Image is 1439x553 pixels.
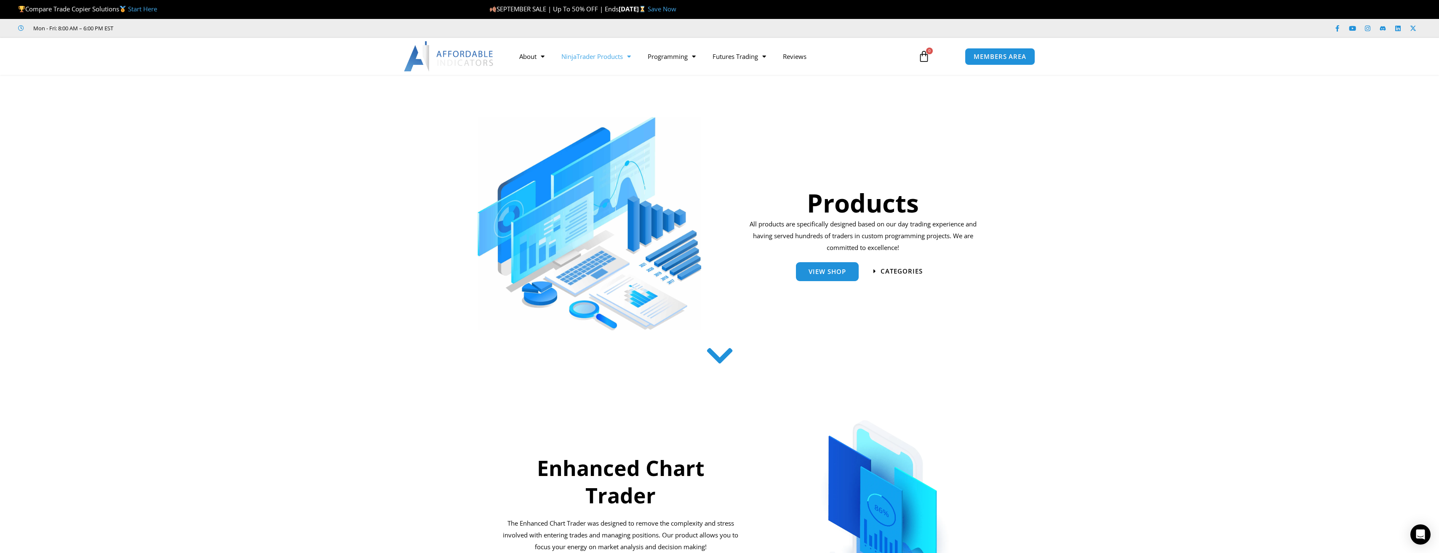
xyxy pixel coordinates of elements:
span: MEMBERS AREA [974,53,1026,60]
div: Open Intercom Messenger [1410,524,1431,545]
a: MEMBERS AREA [965,48,1035,65]
nav: Menu [511,47,908,66]
a: 0 [905,44,942,69]
img: 🏆 [19,6,25,12]
span: 0 [926,48,933,54]
strong: [DATE] [619,5,648,13]
a: View Shop [796,262,859,281]
h1: Products [747,185,980,221]
a: Reviews [774,47,815,66]
span: SEPTEMBER SALE | Up To 50% OFF | Ends [489,5,619,13]
a: About [511,47,553,66]
iframe: Customer reviews powered by Trustpilot [125,24,251,32]
span: View Shop [809,269,846,275]
p: The Enhanced Chart Trader was designed to remove the complexity and stress involved with entering... [502,518,740,553]
p: All products are specifically designed based on our day trading experience and having served hund... [747,218,980,254]
img: LogoAI | Affordable Indicators – NinjaTrader [404,41,494,72]
img: 🥇 [120,6,126,12]
a: Save Now [648,5,676,13]
a: Start Here [128,5,157,13]
span: Mon - Fri: 8:00 AM – 6:00 PM EST [31,23,113,33]
a: NinjaTrader Products [553,47,639,66]
span: categories [881,268,923,274]
h2: Enhanced Chart Trader [502,455,740,509]
a: Futures Trading [704,47,774,66]
a: Programming [639,47,704,66]
img: ⌛ [639,6,646,12]
img: ProductsSection scaled | Affordable Indicators – NinjaTrader [478,117,701,330]
span: Compare Trade Copier Solutions [18,5,157,13]
img: 🍂 [490,6,496,12]
a: categories [873,268,923,274]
